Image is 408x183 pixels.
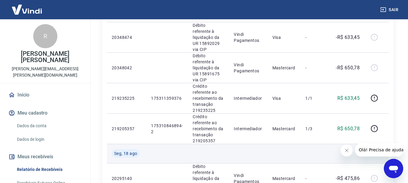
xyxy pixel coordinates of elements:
p: 1/1 [305,95,323,101]
p: Débito referente à liquidação da UR 15891675 via CIP [193,53,224,83]
p: Visa [272,34,296,40]
p: Mastercard [272,65,296,71]
p: [PERSON_NAME][EMAIL_ADDRESS][PERSON_NAME][DOMAIN_NAME] [5,66,85,78]
a: Início [7,88,83,102]
p: -R$ 633,45 [336,34,360,41]
p: -R$ 475,86 [336,175,360,182]
p: - [305,34,323,40]
p: - [305,175,323,181]
p: Vindi Pagamentos [234,31,262,43]
p: Intermediador [234,126,262,132]
div: R [33,24,57,48]
button: Meu cadastro [7,106,83,120]
iframe: Botão para abrir a janela de mensagens [384,159,403,178]
p: Visa [272,95,296,101]
p: Mastercard [272,126,296,132]
x-credithub-extension: 17531135937 [151,96,179,101]
p: 20348474 [112,34,141,40]
p: Vindi Pagamentos [234,62,262,74]
span: Seg, 18 ago [114,150,137,156]
a: Relatório de Recebíveis [14,163,83,176]
a: Dados da conta [14,120,83,132]
p: Mastercard [272,175,296,181]
p: Crédito referente ao recebimento da transação 219235225 [193,83,224,113]
img: Vindi [7,0,47,19]
p: 20348042 [112,65,141,71]
button: Meus recebíveis [7,150,83,163]
iframe: Mensagem da empresa [355,143,403,156]
p: Intermediador [234,95,262,101]
p: [PERSON_NAME] [PERSON_NAME] [5,51,85,63]
p: Crédito referente ao recebimento da transação 219205357 [193,114,224,144]
p: 219205357 [112,126,141,132]
p: R$ 650,78 [337,125,360,132]
a: Dados de login [14,133,83,146]
p: 6 [151,95,183,101]
span: Olá! Precisa de ajuda? [4,4,51,9]
p: -R$ 650,78 [336,64,360,71]
p: 1/3 [305,126,323,132]
p: 4-2 [151,123,183,135]
button: Sair [379,4,401,15]
p: 20295140 [112,175,141,181]
iframe: Fechar mensagem [341,144,353,156]
x-credithub-extension: 17531084689 [151,123,179,128]
p: - [305,65,323,71]
p: Débito referente à liquidação da UR 15892029 via CIP [193,22,224,52]
p: 219235225 [112,95,141,101]
p: R$ 633,45 [337,95,360,102]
